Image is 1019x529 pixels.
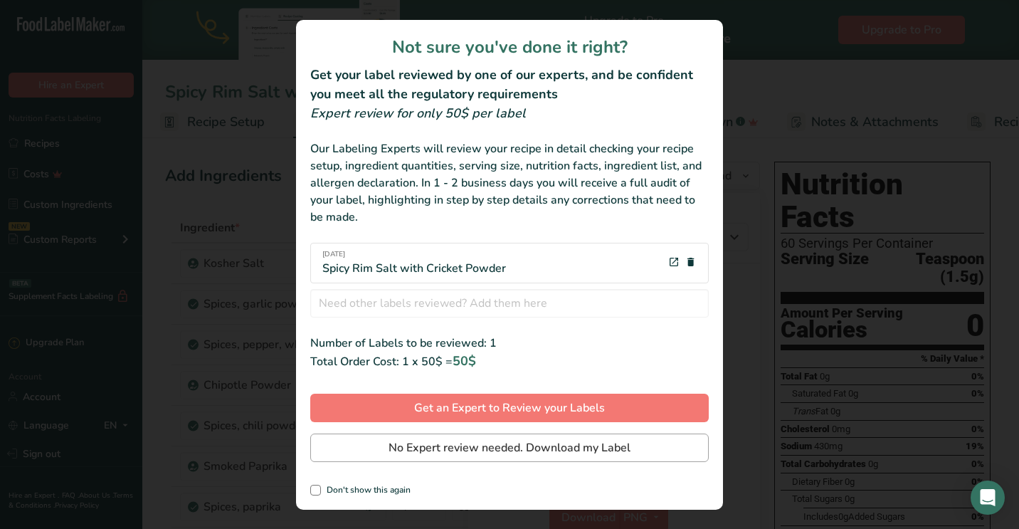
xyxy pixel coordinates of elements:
[310,104,709,123] div: Expert review for only 50$ per label
[310,434,709,462] button: No Expert review needed. Download my Label
[389,439,630,456] span: No Expert review needed. Download my Label
[414,399,605,417] span: Get an Expert to Review your Labels
[310,66,709,104] h2: Get your label reviewed by one of our experts, and be confident you meet all the regulatory requi...
[310,394,709,422] button: Get an Expert to Review your Labels
[322,249,506,277] div: Spicy Rim Salt with Cricket Powder
[310,352,709,371] div: Total Order Cost: 1 x 50$ =
[971,481,1005,515] div: Open Intercom Messenger
[310,289,709,318] input: Need other labels reviewed? Add them here
[310,140,709,226] div: Our Labeling Experts will review your recipe in detail checking your recipe setup, ingredient qua...
[322,249,506,260] span: [DATE]
[310,34,709,60] h1: Not sure you've done it right?
[453,352,476,370] span: 50$
[310,335,709,352] div: Number of Labels to be reviewed: 1
[321,485,411,496] span: Don't show this again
